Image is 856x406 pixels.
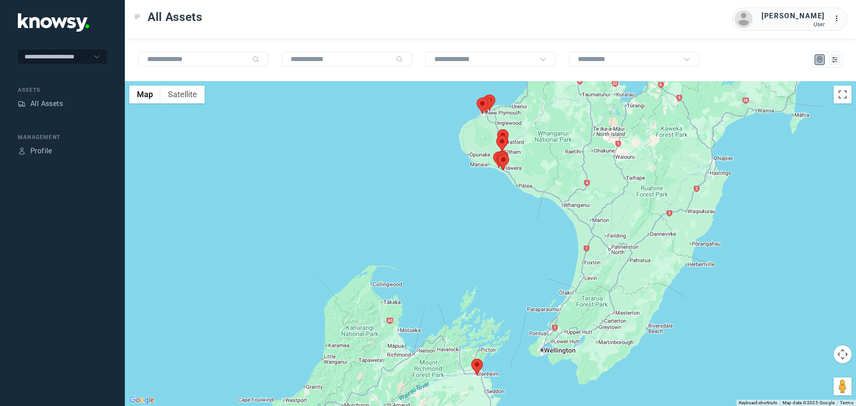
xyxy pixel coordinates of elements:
[782,400,835,405] span: Map data ©2025 Google
[834,13,844,25] div: :
[252,56,259,63] div: Search
[148,9,202,25] span: All Assets
[160,86,205,103] button: Show satellite imagery
[396,56,403,63] div: Search
[735,10,753,28] img: avatar.png
[134,14,140,20] div: Toggle Menu
[761,11,825,21] div: [PERSON_NAME]
[834,86,852,103] button: Toggle fullscreen view
[834,345,852,363] button: Map camera controls
[834,13,844,24] div: :
[18,100,26,108] div: Assets
[127,394,156,406] img: Google
[761,21,825,28] div: User
[739,400,777,406] button: Keyboard shortcuts
[816,56,824,64] div: Map
[127,394,156,406] a: Open this area in Google Maps (opens a new window)
[129,86,160,103] button: Show street map
[30,98,63,109] div: All Assets
[30,146,52,156] div: Profile
[831,56,839,64] div: List
[18,98,63,109] a: AssetsAll Assets
[18,147,26,155] div: Profile
[834,377,852,395] button: Drag Pegman onto the map to open Street View
[18,13,89,32] img: Application Logo
[18,146,52,156] a: ProfileProfile
[834,15,843,22] tspan: ...
[840,400,853,405] a: Terms (opens in new tab)
[18,133,107,141] div: Management
[18,86,107,94] div: Assets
